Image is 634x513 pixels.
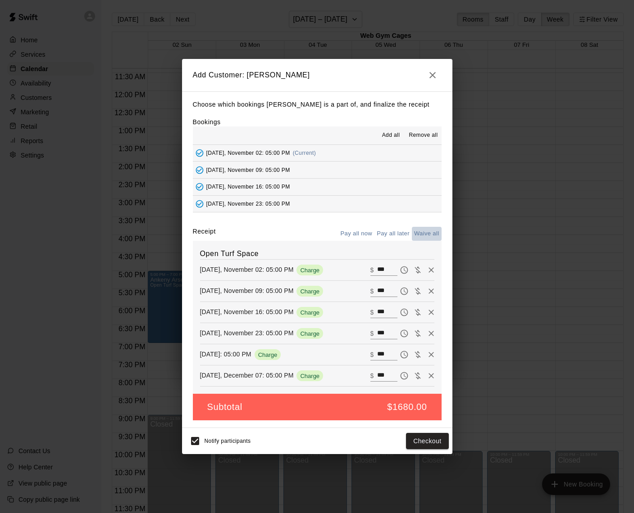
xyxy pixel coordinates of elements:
h2: Add Customer: [PERSON_NAME] [182,59,452,91]
span: [DATE], November 09: 05:00 PM [206,166,290,173]
p: [DATE], November 09: 05:00 PM [200,286,294,295]
span: Remove all [409,131,438,140]
button: Waive all [412,227,442,241]
p: $ [370,371,374,380]
span: [DATE], November 02: 05:00 PM [206,150,290,156]
p: $ [370,265,374,274]
p: $ [370,350,374,359]
p: [DATE], December 07: 05:00 PM [200,371,294,380]
span: Add all [382,131,400,140]
span: Charge [296,373,323,379]
p: $ [370,287,374,296]
p: $ [370,329,374,338]
p: [DATE]: 05:00 PM [200,350,251,359]
button: Remove [424,263,438,277]
p: Choose which bookings [PERSON_NAME] is a part of, and finalize the receipt [193,99,442,110]
button: Remove all [405,128,441,143]
span: Pay later [397,350,411,358]
button: Added - Collect Payment [193,146,206,160]
span: Waive payment [411,265,424,273]
span: Pay later [397,329,411,337]
label: Bookings [193,118,221,126]
button: Remove [424,284,438,298]
span: Charge [296,330,323,337]
p: $ [370,308,374,317]
button: Added - Collect Payment [193,180,206,193]
p: [DATE], November 16: 05:00 PM [200,307,294,316]
span: Charge [255,351,281,358]
span: [DATE], November 16: 05:00 PM [206,184,290,190]
h5: $1680.00 [387,401,427,413]
button: Pay all now [338,227,375,241]
span: Notify participants [205,438,251,444]
button: Added - Collect Payment [193,197,206,211]
button: Checkout [406,433,448,450]
span: Charge [296,267,323,274]
button: Remove [424,327,438,340]
span: Waive payment [411,350,424,358]
span: Charge [296,288,323,295]
button: Remove [424,369,438,382]
button: Added - Collect Payment[DATE], November 23: 05:00 PM [193,196,442,212]
button: Remove [424,348,438,361]
button: Pay all later [374,227,412,241]
span: (Current) [293,150,316,156]
span: Waive payment [411,329,424,337]
p: [DATE], November 23: 05:00 PM [200,328,294,337]
button: Added - Collect Payment[DATE], November 02: 05:00 PM(Current) [193,145,442,162]
h6: Open Turf Space [200,248,434,260]
span: Pay later [397,371,411,379]
span: Waive payment [411,371,424,379]
span: Pay later [397,287,411,294]
span: Waive payment [411,287,424,294]
h5: Subtotal [207,401,242,413]
label: Receipt [193,227,216,241]
button: Remove [424,306,438,319]
button: Added - Collect Payment[DATE], November 09: 05:00 PM [193,162,442,178]
button: Added - Collect Payment[DATE], November 16: 05:00 PM [193,179,442,195]
span: Charge [296,309,323,316]
span: Pay later [397,265,411,273]
span: Pay later [397,308,411,315]
button: Added - Collect Payment [193,163,206,177]
button: Add all [376,128,405,143]
span: [DATE], November 23: 05:00 PM [206,201,290,207]
span: Waive payment [411,308,424,315]
p: [DATE], November 02: 05:00 PM [200,265,294,274]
